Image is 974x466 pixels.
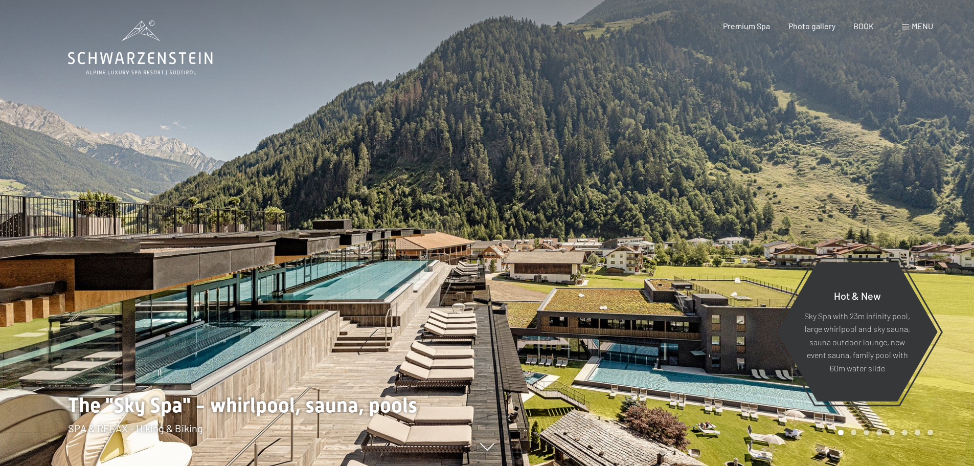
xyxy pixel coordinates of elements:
font: Hot & New [834,289,881,301]
div: Carousel Page 7 [915,430,920,435]
a: Hot & New Sky Spa with 23m infinity pool, large whirlpool and sky sauna, sauna outdoor lounge, ne... [776,261,938,402]
div: Carousel Page 5 [889,430,895,435]
div: Carousel Page 3 [864,430,869,435]
a: Premium Spa [723,21,770,31]
div: Carousel Page 1 (Current Slide) [838,430,844,435]
a: Photo gallery [788,21,835,31]
font: Sky Spa with 23m infinity pool, large whirlpool and sky sauna, sauna outdoor lounge, new event sa... [804,310,910,372]
div: Carousel Page 4 [876,430,882,435]
div: Carousel Pagination [834,430,933,435]
div: Carousel Page 8 [927,430,933,435]
div: Carousel Page 6 [902,430,908,435]
a: BOOK [853,21,874,31]
div: Carousel Page 2 [851,430,856,435]
font: menu [912,21,933,31]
